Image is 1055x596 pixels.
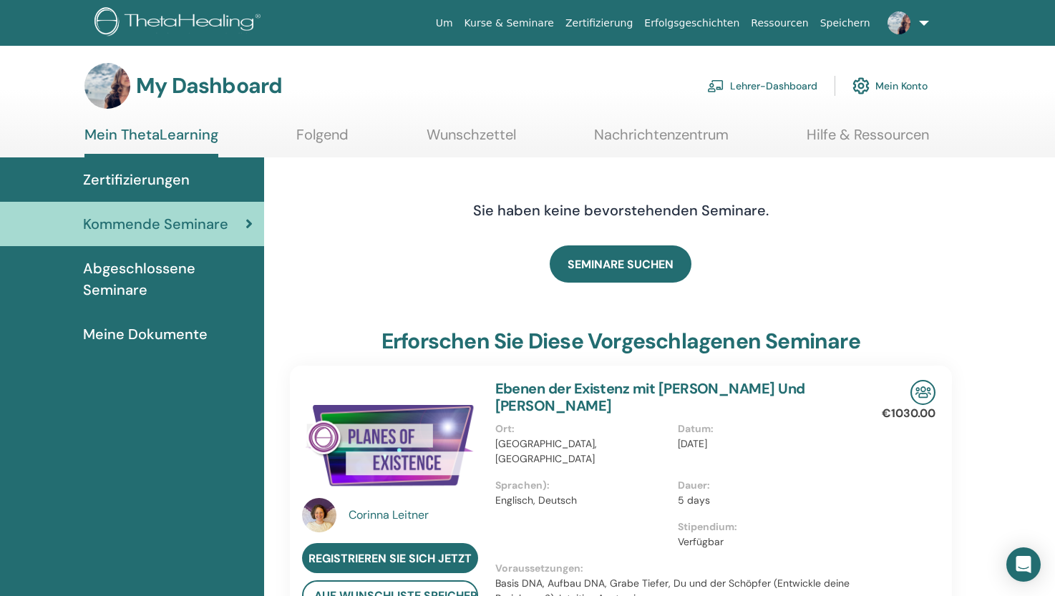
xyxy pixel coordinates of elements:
[745,10,814,36] a: Ressourcen
[1006,547,1041,582] div: Open Intercom Messenger
[495,478,670,493] p: Sprachen) :
[302,498,336,532] img: default.jpg
[807,126,929,154] a: Hilfe & Ressourcen
[495,421,670,436] p: Ort :
[83,323,208,345] span: Meine Dokumente
[495,379,805,415] a: Ebenen der Existenz mit [PERSON_NAME] Und [PERSON_NAME]
[427,126,516,154] a: Wunschzettel
[888,11,910,34] img: default.jpg
[83,213,228,235] span: Kommende Seminare
[707,70,817,102] a: Lehrer-Dashboard
[83,258,253,301] span: Abgeschlossene Seminare
[678,436,852,451] p: [DATE]
[495,436,670,466] p: [GEOGRAPHIC_DATA], [GEOGRAPHIC_DATA]
[302,543,478,573] a: Registrieren Sie sich jetzt
[678,421,852,436] p: Datum :
[349,507,481,524] a: Corinna Leitner
[459,10,560,36] a: Kurse & Seminare
[296,126,349,154] a: Folgend
[302,380,478,502] img: Ebenen der Existenz
[94,7,266,39] img: logo.png
[568,257,674,272] span: SEMINARE SUCHEN
[136,73,282,99] h3: My Dashboard
[678,534,852,549] p: Verfügbar
[381,328,860,354] h3: Erforschen Sie diese vorgeschlagenen Seminare
[594,126,729,154] a: Nachrichtenzentrum
[495,561,862,576] p: Voraussetzungen :
[882,405,935,422] p: €1030.00
[308,551,472,566] span: Registrieren Sie sich jetzt
[84,63,130,109] img: default.jpg
[84,126,218,157] a: Mein ThetaLearning
[430,10,459,36] a: Um
[560,10,638,36] a: Zertifizierung
[638,10,745,36] a: Erfolgsgeschichten
[678,493,852,508] p: 5 days
[707,79,724,92] img: chalkboard-teacher.svg
[815,10,876,36] a: Speichern
[495,493,670,508] p: Englisch, Deutsch
[852,74,870,98] img: cog.svg
[678,478,852,493] p: Dauer :
[83,169,190,190] span: Zertifizierungen
[395,202,846,219] h4: Sie haben keine bevorstehenden Seminare.
[678,519,852,534] p: Stipendium :
[852,70,928,102] a: Mein Konto
[910,380,935,405] img: In-Person Seminar
[550,245,691,283] a: SEMINARE SUCHEN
